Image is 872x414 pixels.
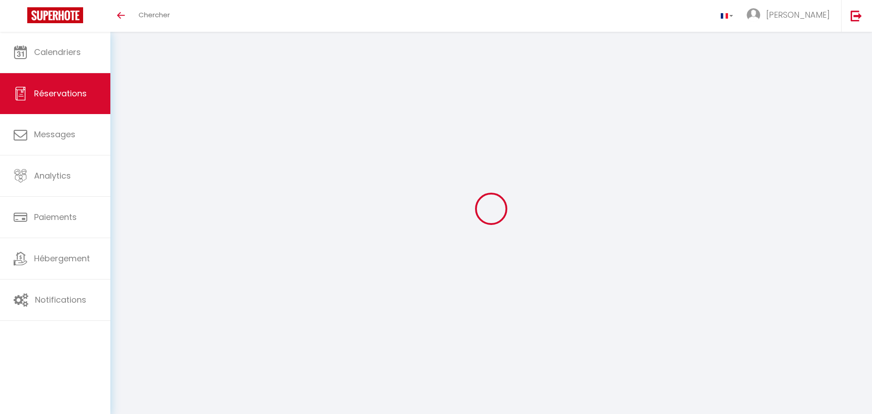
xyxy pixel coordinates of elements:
span: Réservations [34,88,87,99]
img: ... [747,8,760,22]
span: [PERSON_NAME] [766,9,830,20]
span: Messages [34,129,75,140]
span: Calendriers [34,46,81,58]
span: Analytics [34,170,71,181]
span: Hébergement [34,253,90,264]
img: logout [851,10,862,21]
span: Paiements [34,211,77,223]
img: Super Booking [27,7,83,23]
span: Notifications [35,294,86,305]
span: Chercher [139,10,170,20]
